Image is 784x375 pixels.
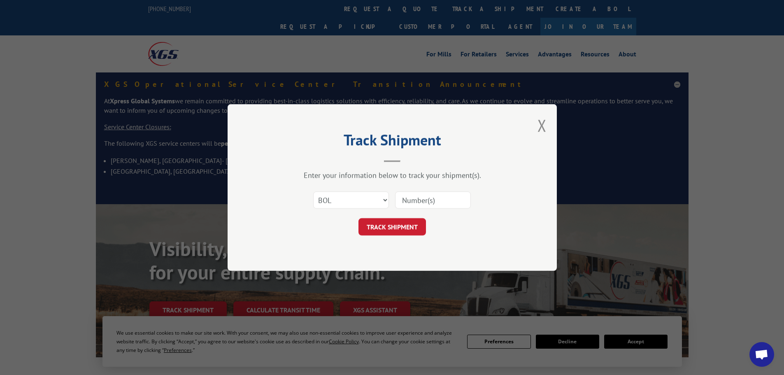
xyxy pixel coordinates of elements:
input: Number(s) [395,191,471,209]
div: Enter your information below to track your shipment(s). [269,170,516,180]
a: Open chat [749,342,774,367]
h2: Track Shipment [269,134,516,150]
button: TRACK SHIPMENT [358,218,426,235]
button: Close modal [537,114,547,136]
